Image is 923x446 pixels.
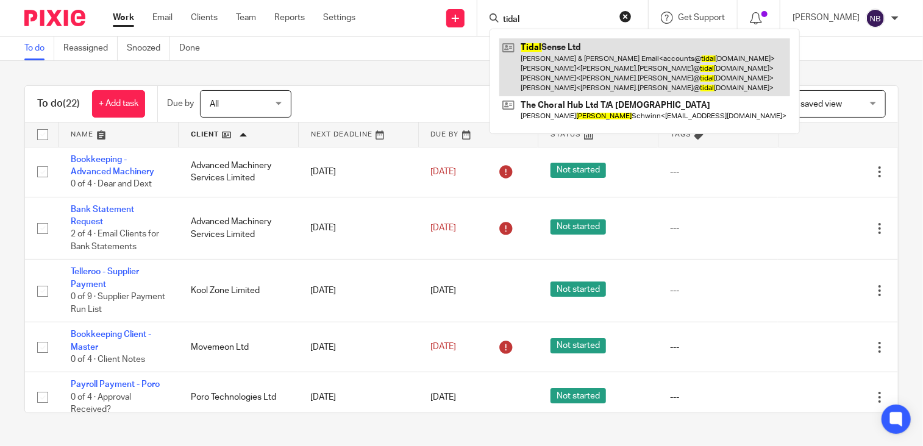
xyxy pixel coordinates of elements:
div: --- [671,285,766,297]
span: Tags [671,131,691,138]
span: 0 of 4 · Dear and Dext [71,180,152,188]
a: Bookkeeping Client - Master [71,330,151,351]
a: Snoozed [127,37,170,60]
img: svg%3E [866,9,885,28]
a: Clients [191,12,218,24]
td: Poro Technologies Ltd [179,372,299,422]
span: Get Support [678,13,725,22]
a: Settings [323,12,355,24]
span: Select saved view [774,100,842,108]
a: Payroll Payment - Poro [71,380,160,389]
div: --- [671,222,766,234]
span: [DATE] [430,224,456,232]
span: Not started [551,338,606,353]
input: Search [502,15,611,26]
span: Not started [551,219,606,235]
span: [DATE] [430,168,456,176]
td: Advanced Machinery Services Limited [179,197,299,260]
span: Not started [551,388,606,403]
div: --- [671,341,766,353]
span: [DATE] [430,393,456,402]
a: Done [179,37,209,60]
p: Due by [167,97,194,110]
a: + Add task [92,90,145,118]
a: Reports [274,12,305,24]
a: Telleroo - Supplier Payment [71,267,139,288]
span: Not started [551,163,606,178]
span: 0 of 4 · Client Notes [71,355,145,364]
a: Email [152,12,173,24]
span: (22) [63,99,80,108]
div: --- [671,166,766,178]
td: [DATE] [298,372,418,422]
span: [DATE] [430,286,456,295]
a: Reassigned [63,37,118,60]
td: [DATE] [298,147,418,197]
td: [DATE] [298,322,418,372]
td: Kool Zone Limited [179,260,299,322]
a: To do [24,37,54,60]
span: Not started [551,281,606,297]
span: 0 of 9 · Supplier Payment Run List [71,292,165,314]
h1: To do [37,97,80,110]
span: 2 of 4 · Email Clients for Bank Statements [71,230,159,252]
span: All [210,100,219,108]
a: Bookkeeping - Advanced Machinery [71,155,154,176]
a: Work [113,12,134,24]
td: [DATE] [298,260,418,322]
button: Clear [619,10,632,23]
td: Movemeon Ltd [179,322,299,372]
a: Bank Statement Request [71,205,134,226]
div: --- [671,391,766,403]
span: 0 of 4 · Approval Received? [71,393,131,414]
span: [DATE] [430,343,456,352]
a: Team [236,12,256,24]
p: [PERSON_NAME] [793,12,860,24]
td: Advanced Machinery Services Limited [179,147,299,197]
td: [DATE] [298,197,418,260]
img: Pixie [24,10,85,26]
